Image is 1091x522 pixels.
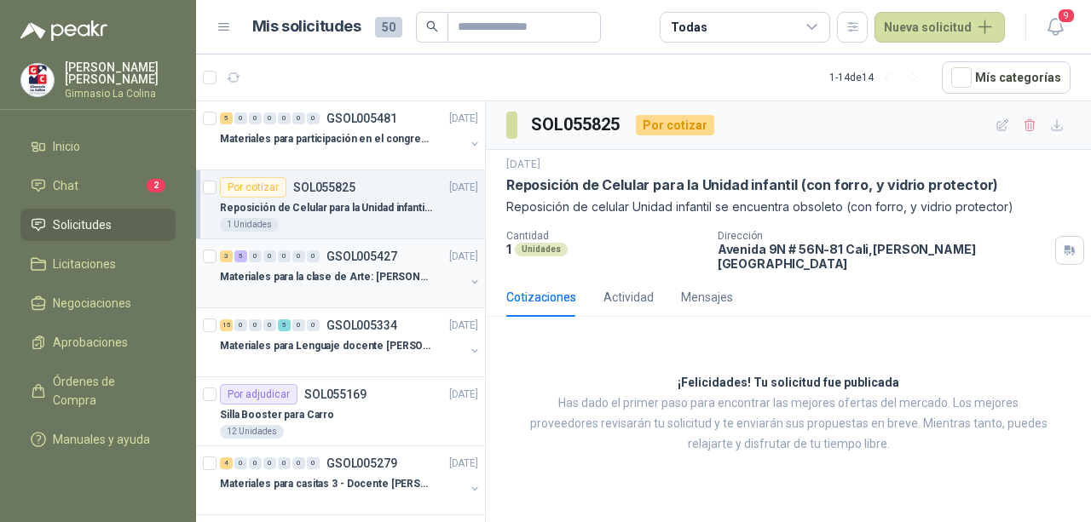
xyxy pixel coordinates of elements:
[220,108,482,163] a: 5 0 0 0 0 0 0 GSOL005481[DATE] Materiales para participación en el congreso, UI
[506,157,540,173] p: [DATE]
[449,456,478,472] p: [DATE]
[293,181,355,193] p: SOL055825
[603,288,654,307] div: Actividad
[292,457,305,469] div: 0
[249,319,262,331] div: 0
[53,137,80,156] span: Inicio
[671,18,707,37] div: Todas
[506,230,704,242] p: Cantidad
[196,377,485,446] a: Por adjudicarSOL055169[DATE] Silla Booster para Carro12 Unidades
[875,12,1005,43] button: Nueva solicitud
[53,255,116,273] span: Licitaciones
[531,112,622,138] h3: SOL055825
[292,112,305,124] div: 0
[426,20,438,32] span: search
[220,315,482,370] a: 15 0 0 0 5 0 0 GSOL005334[DATE] Materiales para Lenguaje docente [PERSON_NAME]
[375,17,402,37] span: 50
[326,250,397,262] p: GSOL005427
[326,457,397,469] p: GSOL005279
[220,112,233,124] div: 5
[220,384,297,404] div: Por adjudicar
[636,115,714,135] div: Por cotizar
[515,243,568,256] div: Unidades
[220,476,432,492] p: Materiales para casitas 3 - Docente [PERSON_NAME]
[20,20,107,41] img: Logo peakr
[449,249,478,265] p: [DATE]
[220,425,284,439] div: 12 Unidades
[304,388,367,400] p: SOL055169
[506,288,576,307] div: Cotizaciones
[249,250,262,262] div: 0
[53,215,112,234] span: Solicitudes
[220,338,432,354] p: Materiales para Lenguaje docente [PERSON_NAME]
[263,457,276,469] div: 0
[20,423,176,456] a: Manuales y ayuda
[307,457,320,469] div: 0
[252,14,361,39] h1: Mis solicitudes
[234,250,247,262] div: 5
[65,89,176,99] p: Gimnasio La Colina
[53,333,128,352] span: Aprobaciones
[307,112,320,124] div: 0
[220,269,432,285] p: Materiales para la clase de Arte: [PERSON_NAME]
[681,288,733,307] div: Mensajes
[326,112,397,124] p: GSOL005481
[506,198,1071,216] p: Reposición de celular Unidad infantil se encuentra obsoleto (con forro, y vidrio protector)
[718,242,1048,271] p: Avenida 9N # 56N-81 Cali , [PERSON_NAME][GEOGRAPHIC_DATA]
[249,457,262,469] div: 0
[65,61,176,85] p: [PERSON_NAME] [PERSON_NAME]
[449,387,478,403] p: [DATE]
[220,131,432,147] p: Materiales para participación en el congreso, UI
[506,242,511,256] p: 1
[20,326,176,359] a: Aprobaciones
[220,319,233,331] div: 15
[234,112,247,124] div: 0
[278,457,291,469] div: 0
[220,218,279,232] div: 1 Unidades
[278,250,291,262] div: 0
[20,365,176,416] a: Órdenes de Compra
[220,457,233,469] div: 4
[147,179,165,192] span: 2
[326,319,397,331] p: GSOL005334
[278,112,291,124] div: 0
[53,176,78,195] span: Chat
[20,248,176,280] a: Licitaciones
[234,457,247,469] div: 0
[829,64,928,91] div: 1 - 14 de 14
[1057,8,1076,24] span: 9
[307,319,320,331] div: 0
[278,319,291,331] div: 5
[292,319,305,331] div: 0
[942,61,1071,94] button: Mís categorías
[20,169,176,202] a: Chat2
[263,112,276,124] div: 0
[307,250,320,262] div: 0
[20,287,176,319] a: Negociaciones
[220,453,482,508] a: 4 0 0 0 0 0 0 GSOL005279[DATE] Materiales para casitas 3 - Docente [PERSON_NAME]
[20,209,176,241] a: Solicitudes
[220,200,432,216] p: Reposición de Celular para la Unidad infantil (con forro, y vidrio protector)
[718,230,1048,242] p: Dirección
[249,112,262,124] div: 0
[220,246,482,301] a: 3 5 0 0 0 0 0 GSOL005427[DATE] Materiales para la clase de Arte: [PERSON_NAME]
[220,177,286,198] div: Por cotizar
[528,393,1048,455] p: Has dado el primer paso para encontrar las mejores ofertas del mercado. Los mejores proveedores r...
[20,130,176,163] a: Inicio
[449,180,478,196] p: [DATE]
[263,250,276,262] div: 0
[506,176,998,194] p: Reposición de Celular para la Unidad infantil (con forro, y vidrio protector)
[220,250,233,262] div: 3
[449,111,478,127] p: [DATE]
[263,319,276,331] div: 0
[678,373,899,393] h3: ¡Felicidades! Tu solicitud fue publicada
[21,64,54,96] img: Company Logo
[53,430,150,449] span: Manuales y ayuda
[292,250,305,262] div: 0
[53,294,131,313] span: Negociaciones
[220,407,334,423] p: Silla Booster para Carro
[1040,12,1071,43] button: 9
[196,170,485,239] a: Por cotizarSOL055825[DATE] Reposición de Celular para la Unidad infantil (con forro, y vidrio pro...
[53,372,159,410] span: Órdenes de Compra
[449,318,478,334] p: [DATE]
